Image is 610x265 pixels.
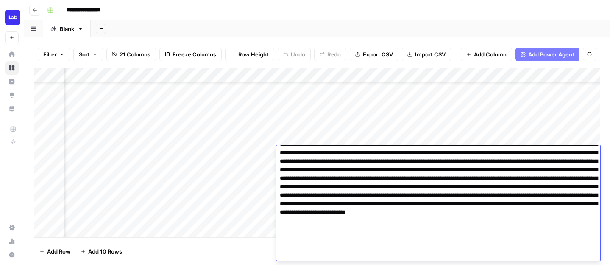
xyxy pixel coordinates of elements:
span: Export CSV [363,50,393,59]
button: Add Row [34,245,75,258]
span: Filter [43,50,57,59]
a: Settings [5,221,19,234]
button: Export CSV [350,48,398,61]
span: Freeze Columns [173,50,216,59]
button: Filter [38,48,70,61]
a: Home [5,48,19,61]
span: Add Power Agent [528,50,574,59]
button: 21 Columns [106,48,156,61]
button: Sort [73,48,103,61]
button: Add 10 Rows [75,245,127,258]
button: Add Power Agent [515,48,579,61]
a: Insights [5,75,19,88]
a: Usage [5,234,19,248]
span: Import CSV [415,50,446,59]
span: Undo [291,50,305,59]
a: Browse [5,61,19,75]
span: 21 Columns [120,50,150,59]
a: Blank [43,20,91,37]
span: Redo [327,50,341,59]
img: Lob Logo [5,10,20,25]
a: Your Data [5,102,19,116]
button: Help + Support [5,248,19,262]
button: Row Height [225,48,274,61]
button: Undo [278,48,311,61]
span: Sort [79,50,90,59]
button: Workspace: Lob [5,7,19,28]
div: Blank [60,25,74,33]
span: Row Height [238,50,269,59]
button: Add Column [461,48,512,61]
button: Redo [314,48,346,61]
span: Add Row [47,247,70,256]
button: Freeze Columns [159,48,222,61]
a: Opportunities [5,88,19,102]
span: Add 10 Rows [88,247,122,256]
button: Import CSV [402,48,451,61]
span: Add Column [474,50,507,59]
